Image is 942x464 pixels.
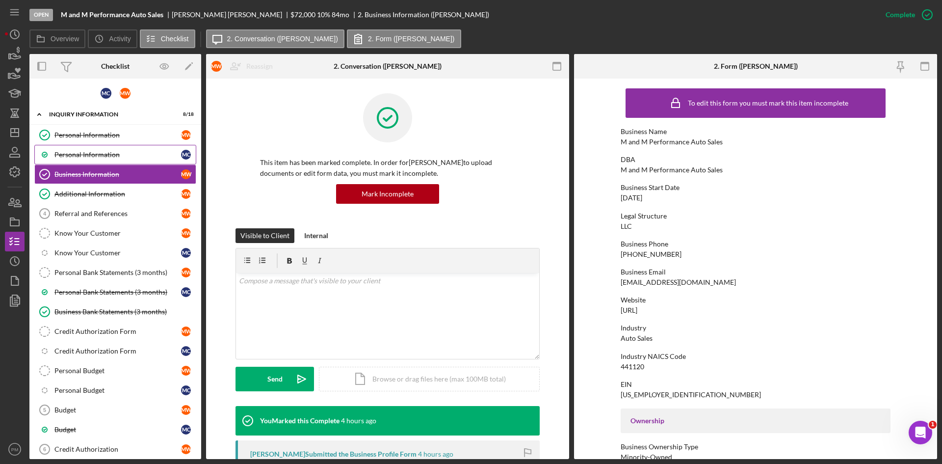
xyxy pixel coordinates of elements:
button: MWReassign [206,56,283,76]
iframe: Intercom live chat [909,421,932,444]
div: [PERSON_NAME] [PERSON_NAME] [172,11,290,19]
div: M W [211,61,222,72]
button: 2. Conversation ([PERSON_NAME]) [206,29,344,48]
div: [DATE] [621,194,642,202]
div: Auto Sales [621,334,653,342]
a: Personal Bank Statements (3 months)MC [34,282,196,302]
text: PM [11,447,18,452]
div: M W [181,366,191,376]
div: Business Email [621,268,890,276]
div: M W [181,327,191,336]
div: Credit Authorization [54,445,181,453]
div: Personal Bank Statements (3 months) [54,288,181,296]
div: [PERSON_NAME] Submitted the Business Profile Form [250,450,417,458]
div: M W [181,189,191,199]
div: Business Bank Statements (3 months) [54,308,196,316]
button: Visible to Client [235,228,294,243]
div: M W [181,444,191,454]
time: 2025-10-03 15:21 [418,450,453,458]
div: Additional Information [54,190,181,198]
div: M C [181,287,191,297]
div: Minority-Owned [621,453,672,461]
div: Business Ownership Type [621,443,890,451]
button: Mark Incomplete [336,184,439,204]
div: M C [181,248,191,258]
div: INQUIRY INFORMATION [49,111,169,117]
div: M C [181,346,191,356]
tspan: 4 [43,211,47,217]
div: Personal Bank Statements (3 months) [54,269,181,276]
div: M C [181,425,191,435]
a: Know Your CustomerMC [34,243,196,263]
div: Know Your Customer [54,249,181,257]
div: You Marked this Complete [260,417,340,425]
div: Business Phone [621,240,890,248]
div: M W [120,88,131,99]
div: Visible to Client [240,228,289,243]
a: Personal BudgetMW [34,361,196,381]
div: M C [181,150,191,160]
a: Business Bank Statements (3 months) [34,302,196,322]
div: Budget [54,426,181,434]
div: Credit Authorization Form [54,328,181,335]
div: Personal Budget [54,367,181,375]
div: To edit this form you must mark this item incomplete [688,99,848,107]
div: M W [181,405,191,415]
div: [PHONE_NUMBER] [621,250,681,258]
div: M W [181,130,191,140]
div: Reassign [246,56,273,76]
div: [EMAIL_ADDRESS][DOMAIN_NAME] [621,278,736,286]
time: 2025-10-03 15:22 [341,417,376,425]
button: Overview [29,29,85,48]
a: Know Your CustomerMW [34,223,196,243]
p: This item has been marked complete. In order for [PERSON_NAME] to upload documents or edit form d... [260,157,515,179]
div: M and M Performance Auto Sales [621,166,723,174]
div: Industry [621,324,890,332]
a: Personal Bank Statements (3 months)MW [34,263,196,282]
label: 2. Form ([PERSON_NAME]) [368,35,455,43]
div: Personal Information [54,151,181,159]
a: 6Credit AuthorizationMW [34,439,196,459]
div: M W [181,209,191,218]
div: M W [181,268,191,277]
div: M W [181,169,191,179]
div: Credit Authorization Form [54,347,181,355]
div: EIN [621,381,890,388]
label: 2. Conversation ([PERSON_NAME]) [227,35,338,43]
div: [US_EMPLOYER_IDENTIFICATION_NUMBER] [621,391,761,399]
div: Know Your Customer [54,229,181,237]
a: Credit Authorization FormMC [34,341,196,361]
div: Complete [886,5,915,25]
a: Personal InformationMC [34,145,196,164]
a: 4Referral and ReferencesMW [34,204,196,223]
label: Checklist [161,35,189,43]
div: Business Name [621,128,890,136]
button: Activity [88,29,137,48]
div: Personal Information [54,131,181,139]
div: Mark Incomplete [362,184,414,204]
a: Credit Authorization FormMW [34,322,196,341]
div: 10 % [317,11,330,19]
a: Additional InformationMW [34,184,196,204]
a: Personal InformationMW [34,125,196,145]
div: M and M Performance Auto Sales [621,138,723,146]
div: 8 / 18 [176,111,194,117]
div: Ownership [630,417,881,425]
span: $72,000 [290,10,315,19]
div: 2. Conversation ([PERSON_NAME]) [334,62,442,70]
button: Internal [299,228,333,243]
div: 84 mo [332,11,349,19]
div: Personal Budget [54,386,181,394]
div: Budget [54,406,181,414]
div: 2. Form ([PERSON_NAME]) [714,62,798,70]
div: DBA [621,156,890,164]
div: Internal [304,228,328,243]
div: [URL] [621,306,637,314]
label: Activity [109,35,131,43]
button: Checklist [140,29,195,48]
div: LLC [621,222,632,230]
div: M C [101,88,111,99]
tspan: 5 [43,407,46,413]
b: M and M Performance Auto Sales [61,11,163,19]
div: Referral and References [54,210,181,218]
